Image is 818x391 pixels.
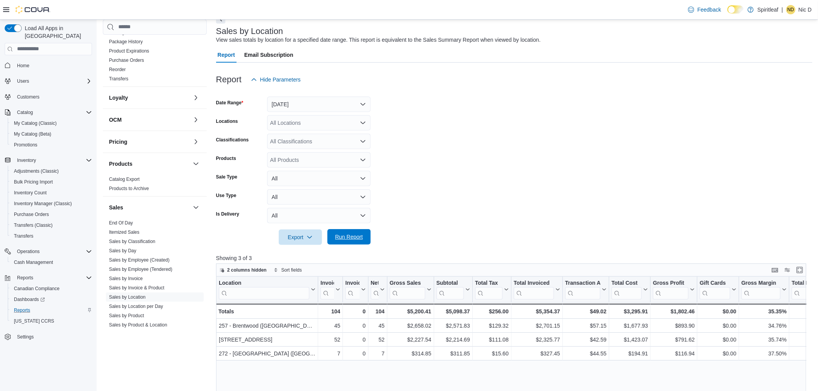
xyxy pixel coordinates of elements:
button: [US_STATE] CCRS [8,316,95,326]
img: Cova [15,6,50,14]
div: $0.00 [700,335,736,344]
button: Gift Cards [700,279,736,299]
span: Sort fields [281,267,302,273]
span: Dashboards [14,296,45,303]
button: Total Invoiced [513,279,560,299]
span: Users [17,78,29,84]
a: Transfers [11,231,36,241]
div: Gross Margin [741,279,781,287]
div: Gross Sales [390,279,425,287]
button: Catalog [2,107,95,118]
button: Users [2,76,95,87]
h3: Pricing [109,138,127,146]
button: Display options [783,265,792,275]
span: Sales by Invoice & Product [109,285,164,291]
span: Load All Apps in [GEOGRAPHIC_DATA] [22,24,92,40]
div: $15.60 [475,349,508,358]
span: Feedback [697,6,721,14]
label: Classifications [216,137,249,143]
button: Subtotal [436,279,470,299]
button: Loyalty [191,93,201,102]
span: Bulk Pricing Import [11,177,92,187]
button: Canadian Compliance [8,283,95,294]
button: 2 columns hidden [216,265,270,275]
button: Reports [14,273,36,282]
a: Sales by Employee (Created) [109,257,170,263]
button: Promotions [8,139,95,150]
a: Sales by Employee (Tendered) [109,267,172,272]
span: Inventory Count [11,188,92,197]
div: 52 [320,335,340,344]
button: Home [2,60,95,71]
button: All [267,189,371,205]
button: Location [219,279,315,299]
h3: Sales [109,204,123,211]
button: Gross Sales [390,279,431,299]
div: View sales totals by location for a specified date range. This report is equivalent to the Sales ... [216,36,541,44]
span: Sales by Product & Location [109,322,167,328]
div: $2,227.54 [390,335,431,344]
a: Sales by Product [109,313,144,318]
label: Date Range [216,100,244,106]
span: Inventory [17,157,36,163]
span: Promotions [11,140,92,150]
span: Home [14,61,92,70]
div: $2,214.69 [436,335,470,344]
div: $57.15 [565,321,607,330]
span: Home [17,63,29,69]
div: $129.32 [475,321,508,330]
a: Transfers [109,76,128,82]
div: Transaction Average [565,279,600,299]
button: Transfers [8,231,95,241]
button: Inventory [2,155,95,166]
a: Reports [11,306,33,315]
a: Purchase Orders [109,58,144,63]
a: Reorder [109,67,126,72]
button: Reports [8,305,95,316]
div: 35.35% [741,307,787,316]
button: Catalog [14,108,36,117]
span: Settings [14,332,92,342]
span: Sales by Employee (Created) [109,257,170,263]
div: Location [219,279,309,299]
div: [STREET_ADDRESS] [219,335,315,344]
div: 0 [345,307,365,316]
button: Settings [2,331,95,342]
span: Sales by Location [109,294,146,300]
div: $5,098.37 [436,307,470,316]
button: Purchase Orders [8,209,95,220]
h3: Products [109,160,133,168]
div: Invoices Sold [320,279,334,287]
div: $44.55 [565,349,607,358]
span: Operations [14,247,92,256]
button: Hide Parameters [248,72,304,87]
div: $2,701.15 [513,321,560,330]
button: Gross Profit [653,279,695,299]
span: Package History [109,39,143,45]
span: Inventory Manager (Classic) [11,199,92,208]
div: $111.08 [475,335,508,344]
a: Bulk Pricing Import [11,177,56,187]
button: Open list of options [360,157,366,163]
a: Settings [14,332,37,342]
button: Products [191,159,201,168]
span: Inventory [14,156,92,165]
div: 7 [320,349,340,358]
div: 52 [371,335,385,344]
div: 0 [345,335,365,344]
a: Package History [109,39,143,44]
div: Total Invoiced [513,279,554,299]
a: Purchase Orders [11,210,52,219]
span: Export [283,229,317,245]
h3: OCM [109,116,122,124]
div: 45 [320,321,340,330]
span: Email Subscription [244,47,293,63]
button: My Catalog (Classic) [8,118,95,129]
div: Gross Margin [741,279,781,299]
button: Open list of options [360,120,366,126]
div: Net Sold [371,279,378,287]
div: $1,423.07 [612,335,648,344]
span: Settings [17,334,34,340]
